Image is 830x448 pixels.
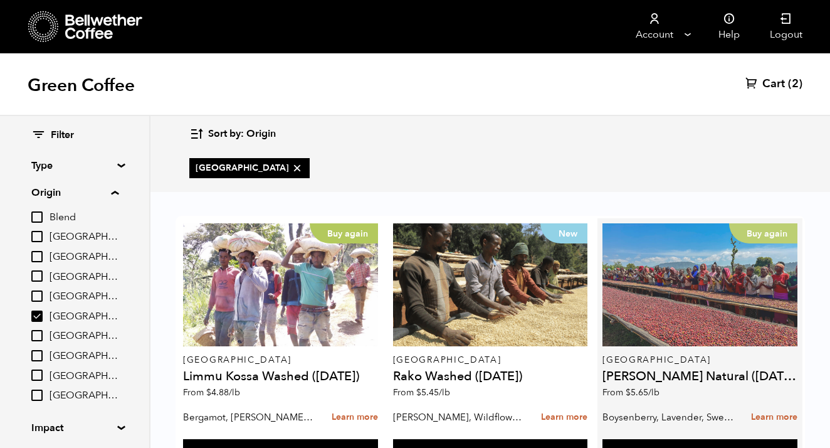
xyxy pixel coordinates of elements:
span: [GEOGRAPHIC_DATA] [50,349,118,363]
bdi: 4.88 [206,387,240,398]
h1: Green Coffee [28,74,135,97]
p: Buy again [729,223,797,243]
summary: Origin [31,185,118,200]
input: [GEOGRAPHIC_DATA] [31,370,43,381]
input: [GEOGRAPHIC_DATA] [31,350,43,361]
span: (2) [788,77,802,92]
p: Boysenberry, Lavender, Sweet Cream [602,408,735,427]
bdi: 5.65 [626,387,659,398]
span: [GEOGRAPHIC_DATA] [50,270,118,284]
p: [GEOGRAPHIC_DATA] [602,356,797,365]
span: [GEOGRAPHIC_DATA] [50,370,118,383]
span: [GEOGRAPHIC_DATA] [50,230,118,244]
a: Cart (2) [745,77,802,92]
p: Buy again [310,223,378,243]
span: Blend [50,211,118,225]
span: [GEOGRAPHIC_DATA] [50,290,118,304]
input: [GEOGRAPHIC_DATA] [31,390,43,401]
a: Buy again [602,223,797,346]
span: From [602,387,659,398]
span: From [183,387,240,398]
input: [GEOGRAPHIC_DATA] [31,330,43,341]
p: [PERSON_NAME], Wildflower Honey, Black Tea [393,408,525,427]
h4: Rako Washed ([DATE]) [393,370,588,383]
h4: [PERSON_NAME] Natural ([DATE]) [602,370,797,383]
span: Cart [762,77,785,92]
span: /lb [439,387,450,398]
input: [GEOGRAPHIC_DATA] [31,270,43,282]
span: [GEOGRAPHIC_DATA] [196,162,303,174]
input: [GEOGRAPHIC_DATA] [31,311,43,322]
h4: Limmu Kossa Washed ([DATE]) [183,370,378,383]
input: Blend [31,211,43,223]
input: [GEOGRAPHIC_DATA] [31,291,43,302]
span: Filter [51,129,74,142]
input: [GEOGRAPHIC_DATA] [31,231,43,242]
input: [GEOGRAPHIC_DATA] [31,251,43,262]
span: [GEOGRAPHIC_DATA] [50,389,118,403]
span: $ [416,387,421,398]
bdi: 5.45 [416,387,450,398]
span: /lb [229,387,240,398]
p: [GEOGRAPHIC_DATA] [183,356,378,365]
p: [GEOGRAPHIC_DATA] [393,356,588,365]
span: Sort by: Origin [208,127,276,141]
span: [GEOGRAPHIC_DATA] [50,310,118,324]
a: New [393,223,588,346]
span: From [393,387,450,398]
a: Learn more [751,404,797,431]
span: $ [626,387,631,398]
a: Learn more [541,404,587,431]
span: $ [206,387,211,398]
p: New [540,223,587,243]
span: /lb [648,387,659,398]
p: Bergamot, [PERSON_NAME], [PERSON_NAME] [183,408,315,427]
button: Sort by: Origin [189,119,276,149]
span: [GEOGRAPHIC_DATA] [50,329,118,343]
summary: Impact [31,420,118,435]
summary: Type [31,158,118,173]
a: Buy again [183,223,378,346]
a: Learn more [332,404,378,431]
span: [GEOGRAPHIC_DATA] [50,250,118,264]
